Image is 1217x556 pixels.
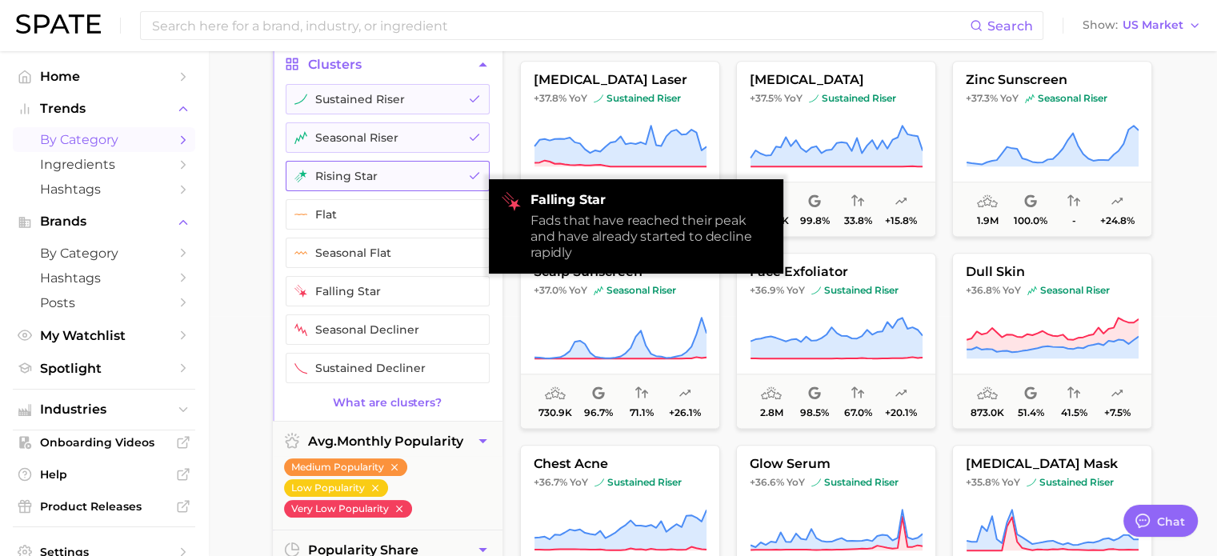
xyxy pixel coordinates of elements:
img: falling star [294,285,307,298]
span: +36.8% [966,284,1000,296]
span: average monthly popularity: Medium Popularity [977,384,998,403]
span: glow serum [737,457,935,471]
button: Medium Popularity [284,458,407,476]
a: My Watchlist [13,323,195,348]
span: YoY [570,476,588,489]
span: by Category [40,132,168,147]
span: seasonal riser [1025,92,1107,105]
img: seasonal riser [1025,94,1035,103]
button: Trends [13,97,195,121]
span: +37.0% [534,284,566,296]
span: popularity share: Google [808,384,821,403]
span: sustained riser [811,476,899,489]
a: What are clusters? [273,396,502,410]
button: flat [286,199,490,230]
button: face exfoliator+36.9% YoYsustained risersustained riser2.8m98.5%67.0%+20.1% [736,253,936,429]
span: sustained riser [811,284,899,297]
span: YoY [1000,92,1019,105]
button: avg.monthly popularity [273,422,502,461]
img: SPATE [16,14,101,34]
span: +37.8% [534,92,566,104]
span: sustained riser [809,92,896,105]
div: Fads that have reached their peak and have already started to decline rapidly [530,213,771,261]
span: popularity share: Google [1024,384,1037,403]
span: popularity share: Google [1024,192,1037,211]
span: popularity predicted growth: Very Likely [1111,192,1123,211]
span: 1.9m [976,215,998,226]
img: flat [294,208,307,221]
span: Help [40,467,168,482]
span: popularity share: Google [592,384,605,403]
span: 71.1% [630,407,654,418]
span: Spotlight [40,361,168,376]
button: seasonal riser [286,122,490,153]
img: seasonal flat [294,246,307,259]
span: popularity predicted growth: Uncertain [1111,384,1123,403]
a: Posts [13,290,195,315]
a: by Category [13,241,195,266]
button: sustained decliner [286,353,490,383]
a: by Category [13,127,195,152]
span: +20.1% [885,407,917,418]
span: Hashtags [40,270,168,286]
span: Home [40,69,168,84]
span: chest acne [521,457,719,471]
span: popularity convergence: Medium Convergence [1067,384,1080,403]
img: seasonal decliner [294,323,307,336]
span: sustained riser [594,92,681,105]
img: seasonal riser [1027,286,1037,295]
span: average monthly popularity: Medium Popularity [761,384,782,403]
button: falling star [286,276,490,306]
span: average monthly popularity: Medium Popularity [545,384,566,403]
span: Posts [40,295,168,310]
span: 98.5% [800,407,829,418]
span: +35.8% [966,476,999,488]
img: sustained riser [811,286,821,295]
span: YoY [787,284,805,297]
span: +37.5% [750,92,782,104]
button: Very Low Popularity [284,500,412,518]
button: Industries [13,398,195,422]
span: 41.5% [1060,407,1087,418]
button: sustained riser [286,84,490,114]
span: YoY [787,476,805,489]
span: +7.5% [1103,407,1130,418]
button: Brands [13,210,195,234]
span: Hashtags [40,182,168,197]
button: rising star [286,161,490,191]
img: sustained riser [809,94,819,103]
span: popularity convergence: High Convergence [635,384,648,403]
span: popularity predicted growth: Likely [679,384,691,403]
span: +36.7% [534,476,567,488]
span: 100.0% [1014,215,1047,226]
span: by Category [40,246,168,261]
span: seasonal riser [594,284,676,297]
input: Search here for a brand, industry, or ingredient [150,12,970,39]
span: +36.9% [750,284,784,296]
span: monthly popularity [308,434,463,449]
span: +37.3% [966,92,998,104]
span: US Market [1123,21,1183,30]
span: YoY [784,92,803,105]
img: sustained riser [594,478,604,487]
span: sustained riser [1027,476,1114,489]
span: 730.9k [538,407,572,418]
span: Product Releases [40,499,168,514]
a: Home [13,64,195,89]
span: 2.8m [759,407,783,418]
a: Ingredients [13,152,195,177]
a: Spotlight [13,356,195,381]
span: YoY [1003,284,1021,297]
a: Hashtags [13,177,195,202]
button: Low Popularity [284,479,388,497]
span: [MEDICAL_DATA] [737,73,935,87]
span: Trends [40,102,168,116]
img: sustained riser [811,478,821,487]
span: +15.8% [885,215,917,226]
span: Industries [40,402,168,417]
span: - [1071,215,1075,226]
img: sustained riser [294,93,307,106]
span: My Watchlist [40,328,168,343]
img: rising star [294,170,307,182]
span: Brands [40,214,168,229]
